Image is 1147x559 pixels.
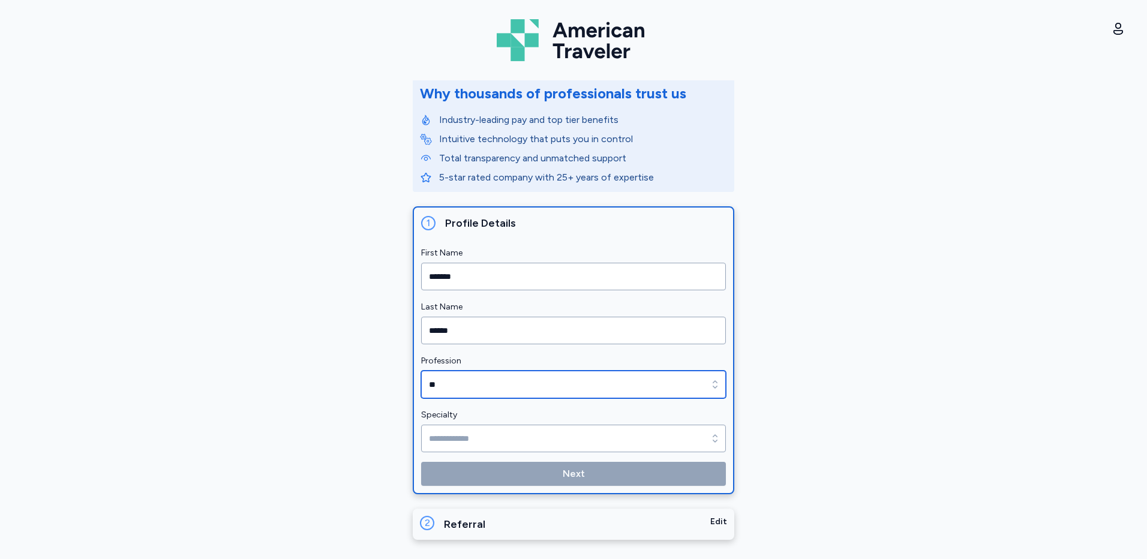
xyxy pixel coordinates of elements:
[439,170,727,185] p: 5-star rated company with 25+ years of expertise
[439,113,727,127] p: Industry-leading pay and top tier benefits
[420,84,686,103] div: Why thousands of professionals trust us
[421,216,436,230] div: 1
[421,354,726,368] label: Profession
[421,317,726,344] input: Last Name
[439,132,727,146] p: Intuitive technology that puts you in control
[563,467,585,481] span: Next
[421,263,726,290] input: First Name
[420,516,434,530] div: 2
[497,14,650,66] img: Logo
[710,516,727,533] div: Edit
[445,215,726,232] div: Profile Details
[421,408,726,422] label: Specialty
[444,516,710,533] div: Referral
[421,246,726,260] label: First Name
[421,462,726,486] button: Next
[421,300,726,314] label: Last Name
[439,151,727,166] p: Total transparency and unmatched support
